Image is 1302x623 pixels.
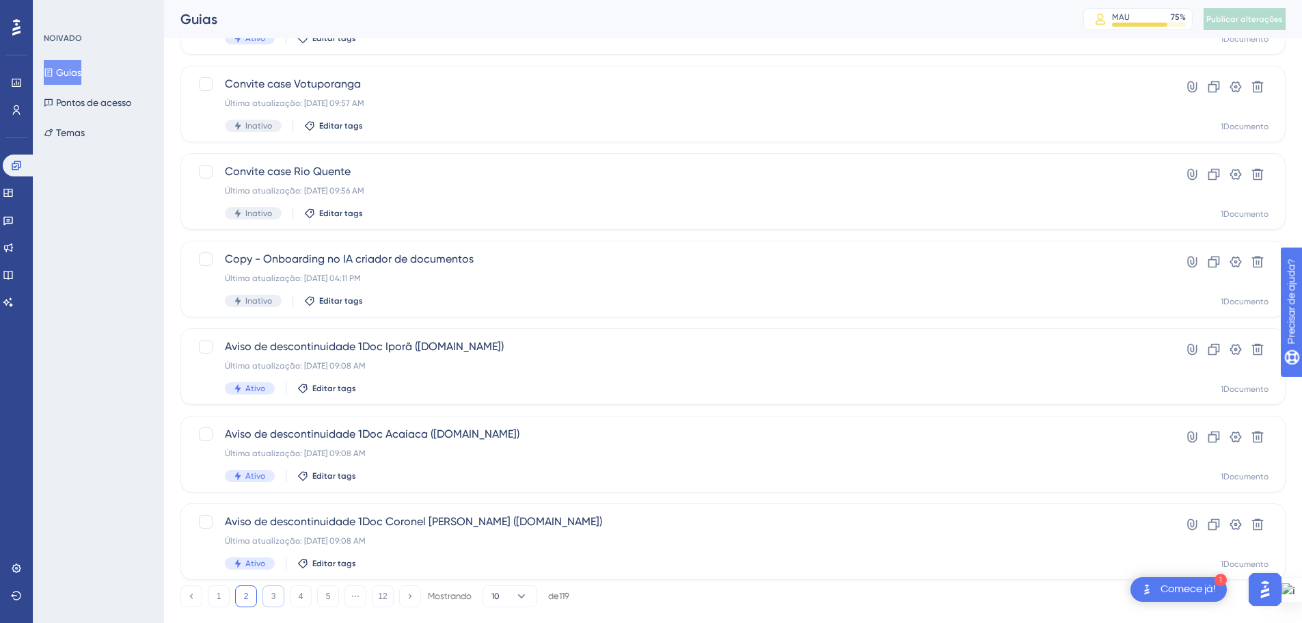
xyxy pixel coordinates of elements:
[245,121,272,131] font: Inativo
[56,127,85,138] font: Temas
[304,120,363,131] button: Editar tags
[225,449,366,458] font: Última atualização: [DATE] 09:08 AM
[180,11,217,27] font: Guias
[378,592,387,601] font: 12
[319,209,363,218] font: Editar tags
[483,585,537,607] button: 10
[44,60,81,85] button: Guias
[1221,297,1269,306] font: 1Documento
[225,361,366,371] font: Última atualização: [DATE] 09:08 AM
[319,121,363,131] font: Editar tags
[1112,12,1130,22] font: MAU
[1221,122,1269,131] font: 1Documento
[56,67,81,78] font: Guias
[312,384,356,393] font: Editar tags
[1204,8,1286,30] button: Publicar alterações
[245,209,272,218] font: Inativo
[235,585,257,607] button: 2
[225,252,474,265] font: Copy - Onboarding no IA criador de documentos
[225,340,504,353] font: Aviso de descontinuidade 1Doc Iporã ([DOMAIN_NAME])
[312,471,356,481] font: Editar tags
[245,471,265,481] font: Ativo
[319,296,363,306] font: Editar tags
[297,470,356,481] button: Editar tags
[297,33,356,44] button: Editar tags
[290,585,312,607] button: 4
[225,536,366,546] font: Última atualização: [DATE] 09:08 AM
[271,592,276,601] font: 3
[225,77,361,90] font: Convite case Votuporanga
[262,585,284,607] button: 3
[351,592,360,601] font: ⋯
[326,592,331,601] font: 5
[225,165,351,178] font: Convite case Rio Quente
[344,585,366,607] button: ⋯
[225,515,602,528] font: Aviso de descontinuidade 1Doc Coronel [PERSON_NAME] ([DOMAIN_NAME])
[208,585,230,607] button: 1
[299,592,303,601] font: 4
[317,585,339,607] button: 5
[1221,559,1269,569] font: 1Documento
[372,585,394,607] button: 12
[217,592,221,601] font: 1
[312,34,356,43] font: Editar tags
[1221,384,1269,394] font: 1Documento
[1171,12,1180,22] font: 75
[225,274,361,283] font: Última atualização: [DATE] 04:11 PM
[312,559,356,568] font: Editar tags
[245,34,265,43] font: Ativo
[428,591,472,601] font: Mostrando
[297,383,356,394] button: Editar tags
[1161,583,1216,594] font: Comece já!
[559,591,569,601] font: 119
[32,6,118,16] font: Precisar de ajuda?
[297,558,356,569] button: Editar tags
[1180,12,1186,22] font: %
[1245,569,1286,610] iframe: Iniciador do Assistente de IA do UserGuiding
[1221,472,1269,481] font: 1Documento
[225,98,364,108] font: Última atualização: [DATE] 09:57 AM
[245,384,265,393] font: Ativo
[491,592,500,601] font: 10
[44,90,131,115] button: Pontos de acesso
[1221,34,1269,44] font: 1Documento
[245,559,265,568] font: Ativo
[1139,581,1155,598] img: imagem-do-lançador-texto-alternativo
[304,295,363,306] button: Editar tags
[1130,577,1227,602] div: Abra a lista de verificação Comece!, módulos restantes: 1
[225,186,364,196] font: Última atualização: [DATE] 09:56 AM
[56,97,131,108] font: Pontos de acesso
[1219,576,1223,584] font: 1
[44,120,85,145] button: Temas
[548,591,559,601] font: de
[225,427,519,440] font: Aviso de descontinuidade 1Doc Acaiaca ([DOMAIN_NAME])
[244,592,249,601] font: 2
[1206,14,1283,24] font: Publicar alterações
[44,34,82,43] font: NOIVADO
[304,208,363,219] button: Editar tags
[1221,209,1269,219] font: 1Documento
[245,296,272,306] font: Inativo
